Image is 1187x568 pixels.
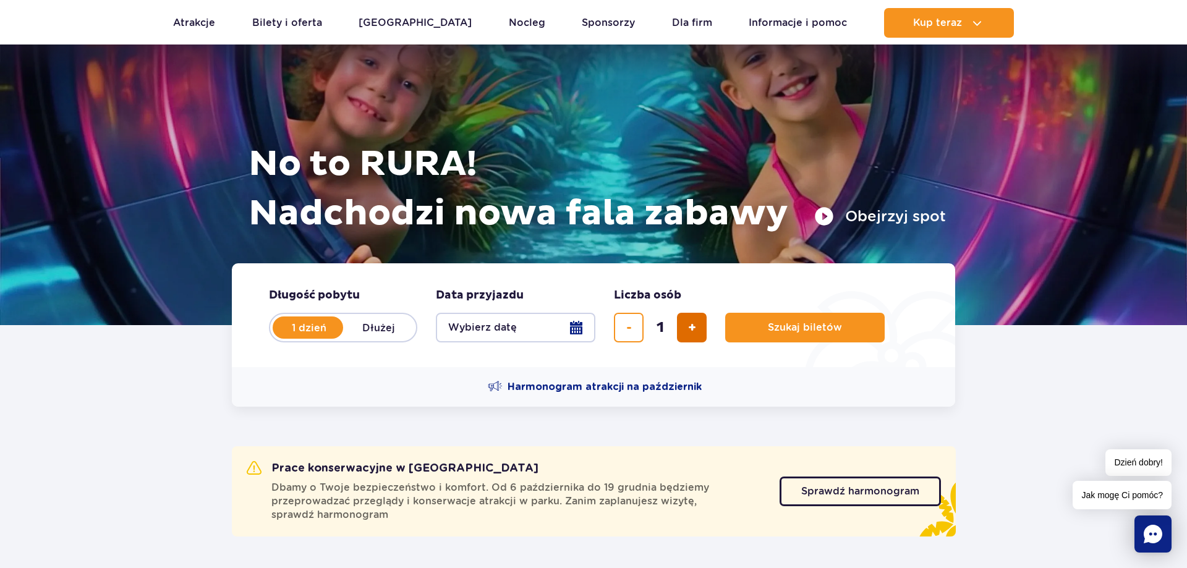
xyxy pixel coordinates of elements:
[436,313,595,342] button: Wybierz datę
[672,8,712,38] a: Dla firm
[508,380,702,394] span: Harmonogram atrakcji na październik
[1134,515,1172,553] div: Chat
[768,322,842,333] span: Szukaj biletów
[1073,481,1172,509] span: Jak mogę Ci pomóc?
[780,477,941,506] a: Sprawdź harmonogram
[749,8,847,38] a: Informacje i pomoc
[725,313,885,342] button: Szukaj biletów
[488,379,702,394] a: Harmonogram atrakcji na październik
[249,140,946,239] h1: No to RURA! Nadchodzi nowa fala zabawy
[173,8,215,38] a: Atrakcje
[274,315,344,341] label: 1 dzień
[252,8,322,38] a: Bilety i oferta
[614,288,681,303] span: Liczba osób
[1105,449,1172,476] span: Dzień dobry!
[614,313,644,342] button: usuń bilet
[677,313,707,342] button: dodaj bilet
[814,206,946,226] button: Obejrzyj spot
[269,288,360,303] span: Długość pobytu
[436,288,524,303] span: Data przyjazdu
[645,313,675,342] input: liczba biletów
[232,263,955,367] form: Planowanie wizyty w Park of Poland
[343,315,414,341] label: Dłużej
[271,481,765,522] span: Dbamy o Twoje bezpieczeństwo i komfort. Od 6 października do 19 grudnia będziemy przeprowadzać pr...
[913,17,962,28] span: Kup teraz
[884,8,1014,38] button: Kup teraz
[801,486,919,496] span: Sprawdź harmonogram
[247,461,538,476] h2: Prace konserwacyjne w [GEOGRAPHIC_DATA]
[582,8,635,38] a: Sponsorzy
[509,8,545,38] a: Nocleg
[359,8,472,38] a: [GEOGRAPHIC_DATA]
